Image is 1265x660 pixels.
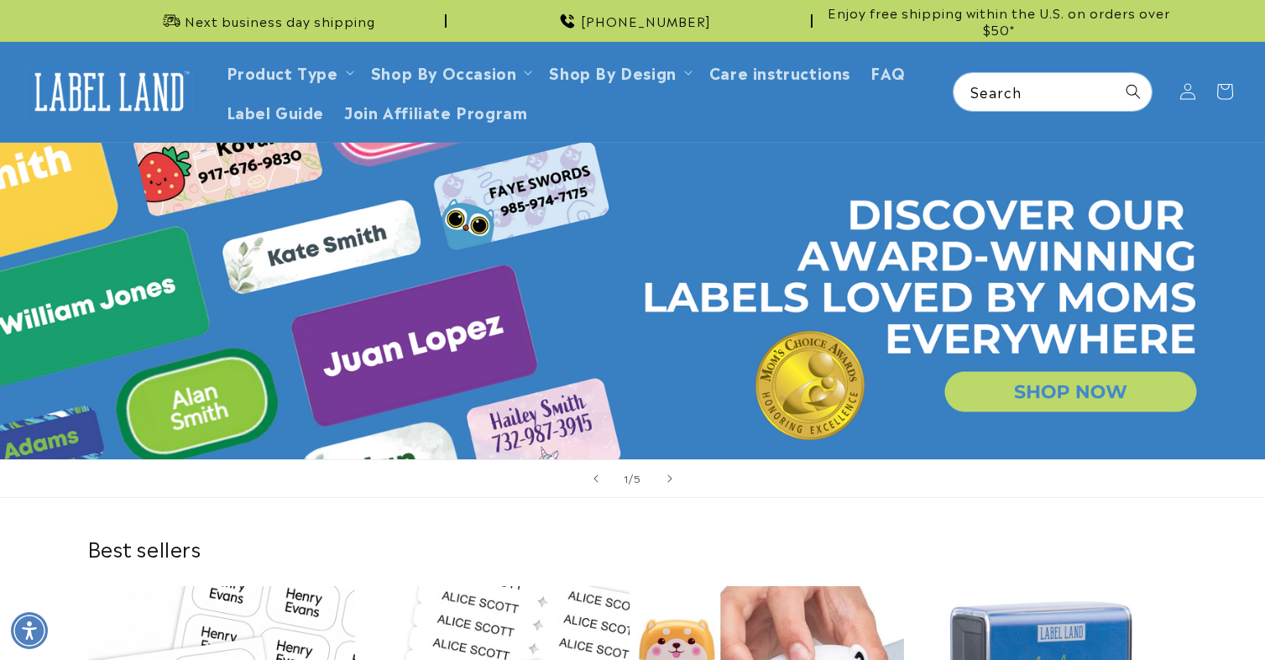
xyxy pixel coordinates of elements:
span: Join Affiliate Program [344,102,527,121]
a: Shop By Design [549,60,676,83]
summary: Shop By Occasion [361,52,540,92]
span: [PHONE_NUMBER] [581,13,711,29]
a: Care instructions [699,52,860,92]
span: / [629,469,634,486]
a: FAQ [860,52,916,92]
a: Label Guide [217,92,335,131]
div: Accessibility Menu [11,612,48,649]
button: Next slide [651,460,688,497]
span: FAQ [870,62,906,81]
span: Next business day shipping [185,13,375,29]
a: Join Affiliate Program [334,92,537,131]
a: Product Type [227,60,338,83]
span: Shop By Occasion [371,62,517,81]
button: Previous slide [578,460,614,497]
img: Label Land [25,65,193,118]
span: Care instructions [709,62,850,81]
span: Label Guide [227,102,325,121]
span: Enjoy free shipping within the U.S. on orders over $50* [819,4,1179,37]
a: Label Land [19,60,200,124]
iframe: Gorgias Floating Chat [912,581,1248,643]
h2: Best sellers [87,535,1179,561]
button: Search [1115,73,1152,110]
summary: Shop By Design [539,52,698,92]
span: 5 [634,469,641,486]
summary: Product Type [217,52,361,92]
span: 1 [624,469,629,486]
